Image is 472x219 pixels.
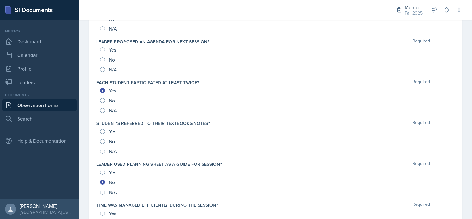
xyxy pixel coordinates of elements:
[2,113,77,125] a: Search
[412,202,430,208] span: Required
[109,128,116,135] span: Yes
[109,97,115,104] span: No
[109,179,115,185] span: No
[96,79,199,86] label: Each student participated at least twice?
[412,79,430,86] span: Required
[412,161,430,167] span: Required
[109,138,115,144] span: No
[96,120,210,127] label: Student's referred to their textbooks/notes?
[109,57,115,63] span: No
[20,203,74,209] div: [PERSON_NAME]
[412,39,430,45] span: Required
[96,39,209,45] label: Leader proposed an agenda for next session?
[109,47,116,53] span: Yes
[109,148,117,154] span: N/A
[109,88,116,94] span: Yes
[109,169,116,175] span: Yes
[2,35,77,48] a: Dashboard
[2,92,77,98] div: Documents
[2,49,77,61] a: Calendar
[109,16,115,22] span: No
[109,26,117,32] span: N/A
[109,67,117,73] span: N/A
[20,209,74,215] div: [GEOGRAPHIC_DATA][US_STATE]
[2,135,77,147] div: Help & Documentation
[109,210,116,216] span: Yes
[412,120,430,127] span: Required
[109,107,117,114] span: N/A
[2,99,77,111] a: Observation Forms
[96,161,222,167] label: Leader used planning sheet as a guide for session?
[2,62,77,75] a: Profile
[2,76,77,88] a: Leaders
[405,10,423,16] div: Fall 2025
[405,4,423,11] div: Mentor
[2,28,77,34] div: Mentor
[96,202,218,208] label: Time was managed efficiently during the session?
[109,189,117,195] span: N/A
